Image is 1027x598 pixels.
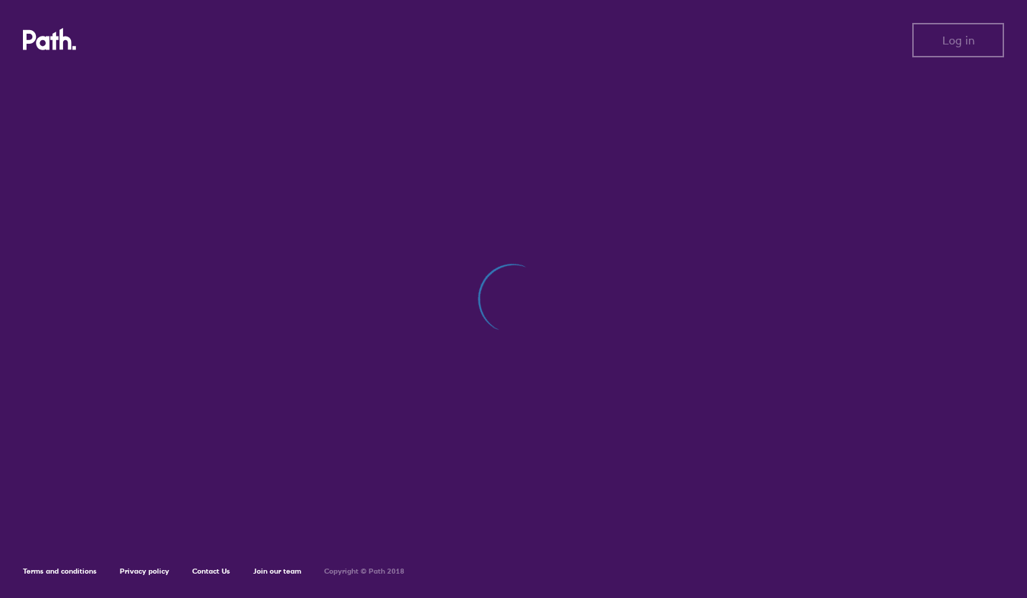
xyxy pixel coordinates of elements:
h6: Copyright © Path 2018 [324,567,404,576]
button: Log in [912,23,1004,57]
a: Privacy policy [120,566,169,576]
a: Terms and conditions [23,566,97,576]
a: Join our team [253,566,301,576]
span: Log in [942,34,975,47]
a: Contact Us [192,566,230,576]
